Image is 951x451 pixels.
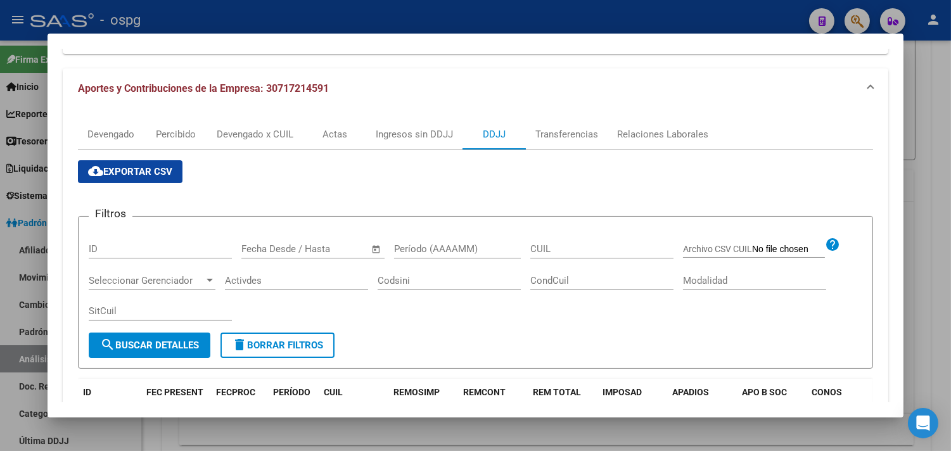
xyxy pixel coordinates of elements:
[812,387,842,397] span: CONOS
[388,379,458,421] datatable-header-cell: REMOSIMP (rem4)
[89,333,210,358] button: Buscar Detalles
[268,379,319,421] datatable-header-cell: PERÍODO
[737,379,807,421] datatable-header-cell: APO B SOC
[78,379,141,421] datatable-header-cell: ID
[141,379,211,421] datatable-header-cell: FEC PRESENT
[807,379,876,421] datatable-header-cell: CONOS
[825,237,840,252] mat-icon: help
[232,340,323,351] span: Borrar Filtros
[220,333,335,358] button: Borrar Filtros
[88,166,172,177] span: Exportar CSV
[617,127,708,141] div: Relaciones Laborales
[63,68,888,109] mat-expansion-panel-header: Aportes y Contribuciones de la Empresa: 30717214591
[322,127,347,141] div: Actas
[533,387,581,397] span: REM TOTAL
[78,160,182,183] button: Exportar CSV
[324,387,343,397] span: CUIL
[89,206,132,220] h3: Filtros
[89,275,204,286] span: Seleccionar Gerenciador
[908,408,938,438] div: Open Intercom Messenger
[458,379,528,421] datatable-header-cell: REMCONT (rem8)
[304,243,366,255] input: Fecha fin
[83,387,91,397] span: ID
[672,387,709,397] span: APADIOS
[667,379,737,421] datatable-header-cell: APADIOS
[535,127,598,141] div: Transferencias
[217,127,293,141] div: Devengado x CUIL
[603,387,642,397] span: IMPOSAD
[376,127,453,141] div: Ingresos sin DDJJ
[146,387,203,397] span: FEC PRESENT
[100,340,199,351] span: Buscar Detalles
[369,242,384,257] button: Open calendar
[156,127,196,141] div: Percibido
[241,243,293,255] input: Fecha inicio
[597,379,667,421] datatable-header-cell: IMPOSAD
[528,379,597,421] datatable-header-cell: REM TOTAL
[87,127,134,141] div: Devengado
[483,127,506,141] div: DDJJ
[100,337,115,352] mat-icon: search
[752,244,825,255] input: Archivo CSV CUIL
[393,387,440,412] span: REMOSIMP (rem4)
[211,379,268,421] datatable-header-cell: FECPROC
[78,82,329,94] span: Aportes y Contribuciones de la Empresa: 30717214591
[683,244,752,254] span: Archivo CSV CUIL
[463,387,506,412] span: REMCONT (rem8)
[742,387,787,397] span: APO B SOC
[216,387,255,397] span: FECPROC
[273,387,310,397] span: PERÍODO
[232,337,247,352] mat-icon: delete
[88,163,103,179] mat-icon: cloud_download
[319,379,388,421] datatable-header-cell: CUIL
